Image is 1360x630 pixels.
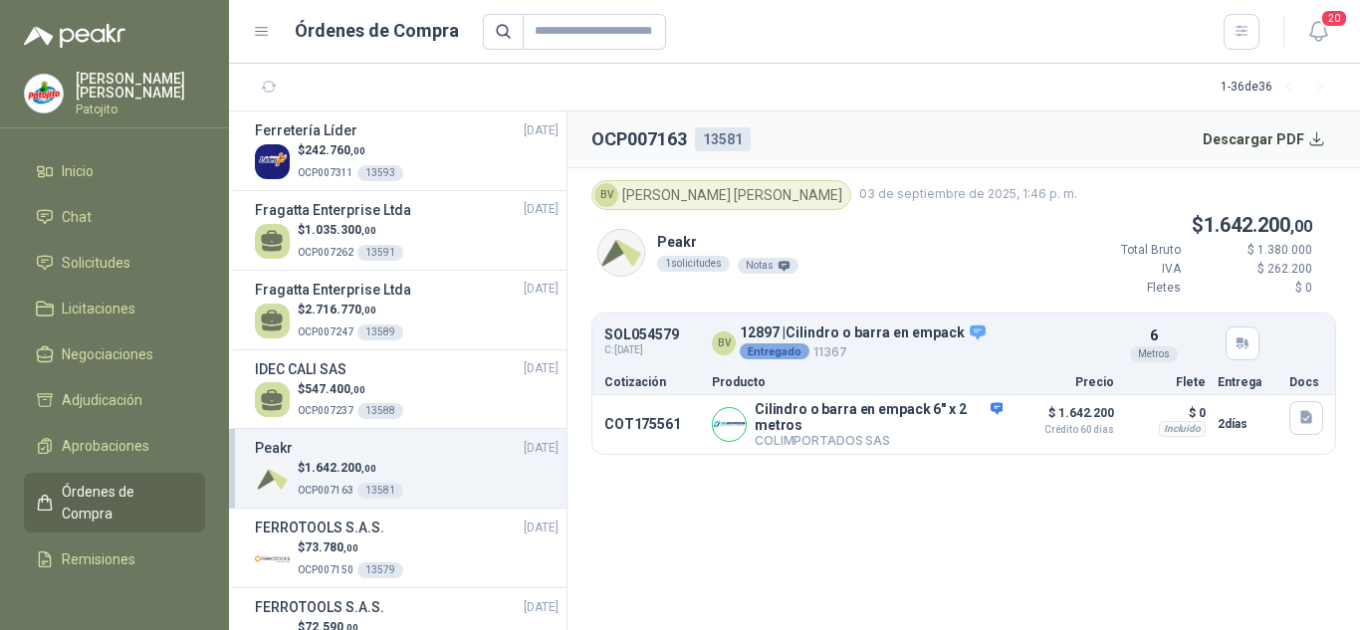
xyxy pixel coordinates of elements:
[298,405,353,416] span: OCP007237
[255,119,559,182] a: Ferretería Líder[DATE] Company Logo$242.760,00OCP00731113593
[1150,324,1158,346] p: 6
[298,564,353,575] span: OCP007150
[24,290,205,327] a: Licitaciones
[305,540,358,554] span: 73.780
[859,185,1077,204] span: 03 de septiembre de 2025, 1:46 p. m.
[1320,9,1348,28] span: 20
[24,152,205,190] a: Inicio
[24,381,205,419] a: Adjudicación
[524,359,559,378] span: [DATE]
[62,160,94,182] span: Inicio
[298,301,403,319] p: $
[1126,376,1206,388] p: Flete
[695,127,751,151] div: 13581
[524,280,559,299] span: [DATE]
[1015,425,1114,435] span: Crédito 60 días
[361,463,376,474] span: ,00
[350,384,365,395] span: ,00
[1061,279,1181,298] p: Fletes
[76,72,205,100] p: [PERSON_NAME] [PERSON_NAME]
[305,303,376,316] span: 2.716.770
[255,517,384,538] h3: FERROTOOLS S.A.S.
[740,341,987,362] p: 11367
[357,483,403,499] div: 13581
[1221,72,1336,104] div: 1 - 36 de 36
[255,279,411,301] h3: Fragatta Enterprise Ltda
[604,327,679,342] p: SOL054579
[298,326,353,337] span: OCP007247
[1204,213,1312,237] span: 1.642.200
[357,245,403,261] div: 13591
[755,401,1003,433] p: Cilindro o barra en empack 6" x 2 metros
[361,225,376,236] span: ,00
[24,427,205,465] a: Aprobaciones
[255,358,559,421] a: IDEC CALI SAS[DATE] $547.400,00OCP00723713588
[62,435,149,457] span: Aprobaciones
[713,408,746,441] img: Company Logo
[24,24,125,48] img: Logo peakr
[1290,217,1312,236] span: ,00
[524,121,559,140] span: [DATE]
[1061,260,1181,279] p: IVA
[298,247,353,258] span: OCP007262
[1289,376,1323,388] p: Docs
[1218,412,1277,436] p: 2 días
[1130,346,1178,362] div: Metros
[255,119,357,141] h3: Ferretería Líder
[305,223,376,237] span: 1.035.300
[657,231,798,253] p: Peakr
[255,596,384,618] h3: FERROTOOLS S.A.S.
[298,459,403,478] p: $
[305,143,365,157] span: 242.760
[62,206,92,228] span: Chat
[1015,376,1114,388] p: Precio
[255,437,559,500] a: Peakr[DATE] Company Logo$1.642.200,00OCP00716313581
[24,335,205,373] a: Negociaciones
[357,165,403,181] div: 13593
[298,380,403,399] p: $
[255,437,293,459] h3: Peakr
[738,258,798,274] div: Notas
[305,461,376,475] span: 1.642.200
[298,538,403,557] p: $
[524,439,559,458] span: [DATE]
[24,244,205,282] a: Solicitudes
[24,540,205,578] a: Remisiones
[62,298,135,319] span: Licitaciones
[357,324,403,340] div: 13589
[25,75,63,112] img: Company Logo
[1218,376,1277,388] p: Entrega
[255,517,559,579] a: FERROTOOLS S.A.S.[DATE] Company Logo$73.780,00OCP00715013579
[524,200,559,219] span: [DATE]
[604,342,679,358] span: C: [DATE]
[1193,260,1312,279] p: $ 262.200
[594,183,618,207] div: BV
[1193,241,1312,260] p: $ 1.380.000
[604,416,700,432] p: COT175561
[1192,119,1337,159] button: Descargar PDF
[62,252,130,274] span: Solicitudes
[598,230,644,276] img: Company Logo
[255,541,290,576] img: Company Logo
[657,256,730,272] div: 1 solicitudes
[62,389,142,411] span: Adjudicación
[604,376,700,388] p: Cotización
[1159,421,1206,437] div: Incluido
[76,104,205,115] p: Patojito
[62,343,153,365] span: Negociaciones
[1126,401,1206,425] p: $ 0
[298,141,403,160] p: $
[305,382,365,396] span: 547.400
[1061,241,1181,260] p: Total Bruto
[24,473,205,532] a: Órdenes de Compra
[255,199,411,221] h3: Fragatta Enterprise Ltda
[1300,14,1336,50] button: 20
[62,548,135,570] span: Remisiones
[524,598,559,617] span: [DATE]
[524,519,559,537] span: [DATE]
[357,403,403,419] div: 13588
[255,144,290,179] img: Company Logo
[712,331,736,355] div: BV
[295,17,459,45] h1: Órdenes de Compra
[255,279,559,341] a: Fragatta Enterprise Ltda[DATE] $2.716.770,00OCP00724713589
